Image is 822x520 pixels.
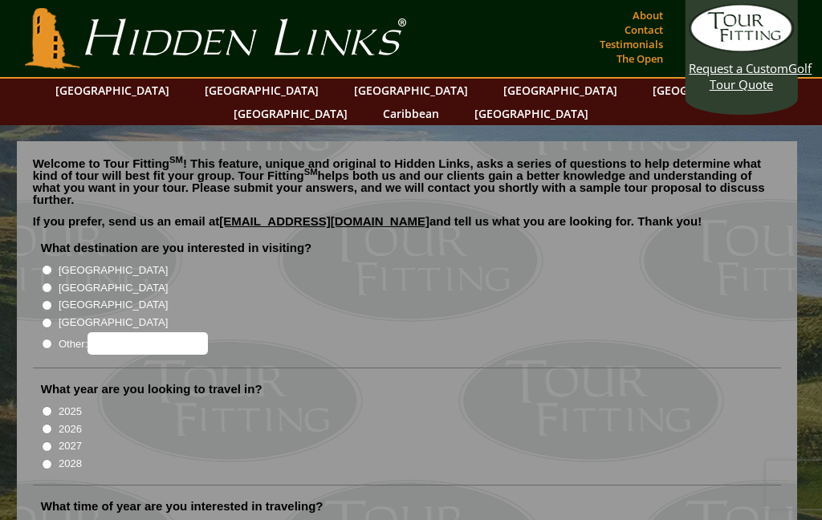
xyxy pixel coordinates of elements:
[41,381,262,397] label: What year are you looking to travel in?
[33,215,782,239] p: If you prefer, send us an email at and tell us what you are looking for. Thank you!
[59,332,208,355] label: Other:
[59,438,82,454] label: 2027
[304,167,318,177] sup: SM
[689,60,788,76] span: Request a Custom
[466,102,596,125] a: [GEOGRAPHIC_DATA]
[219,214,429,228] a: [EMAIL_ADDRESS][DOMAIN_NAME]
[59,456,82,472] label: 2028
[59,262,168,278] label: [GEOGRAPHIC_DATA]
[59,297,168,313] label: [GEOGRAPHIC_DATA]
[596,33,667,55] a: Testimonials
[87,332,208,355] input: Other:
[41,498,324,514] label: What time of year are you interested in traveling?
[629,4,667,26] a: About
[495,79,625,102] a: [GEOGRAPHIC_DATA]
[612,47,667,70] a: The Open
[375,102,447,125] a: Caribbean
[33,157,782,205] p: Welcome to Tour Fitting ! This feature, unique and original to Hidden Links, asks a series of que...
[59,315,168,331] label: [GEOGRAPHIC_DATA]
[197,79,327,102] a: [GEOGRAPHIC_DATA]
[645,79,775,102] a: [GEOGRAPHIC_DATA]
[47,79,177,102] a: [GEOGRAPHIC_DATA]
[226,102,356,125] a: [GEOGRAPHIC_DATA]
[59,404,82,420] label: 2025
[41,240,312,256] label: What destination are you interested in visiting?
[59,280,168,296] label: [GEOGRAPHIC_DATA]
[346,79,476,102] a: [GEOGRAPHIC_DATA]
[169,155,183,165] sup: SM
[621,18,667,41] a: Contact
[59,421,82,437] label: 2026
[689,4,793,92] a: Request a CustomGolf Tour Quote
